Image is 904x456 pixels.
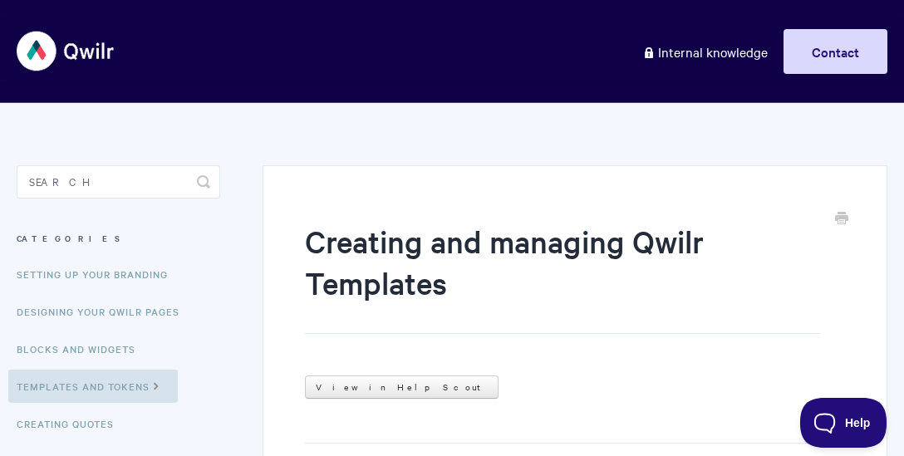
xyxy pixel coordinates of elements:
a: Blocks and Widgets [17,332,148,365]
a: Templates and Tokens [8,370,178,403]
a: Designing Your Qwilr Pages [17,295,192,328]
h1: Creating and managing Qwilr Templates [305,220,820,334]
a: Contact [784,29,887,74]
h3: Categories [17,223,220,253]
input: Search [17,165,220,199]
a: Creating Quotes [17,407,126,440]
a: View in Help Scout [305,375,499,399]
img: Qwilr Help Center [17,20,115,82]
iframe: Toggle Customer Support [800,398,887,448]
a: Internal knowledge [630,29,780,74]
a: Setting up your Branding [17,257,180,291]
a: Print this Article [835,210,848,228]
